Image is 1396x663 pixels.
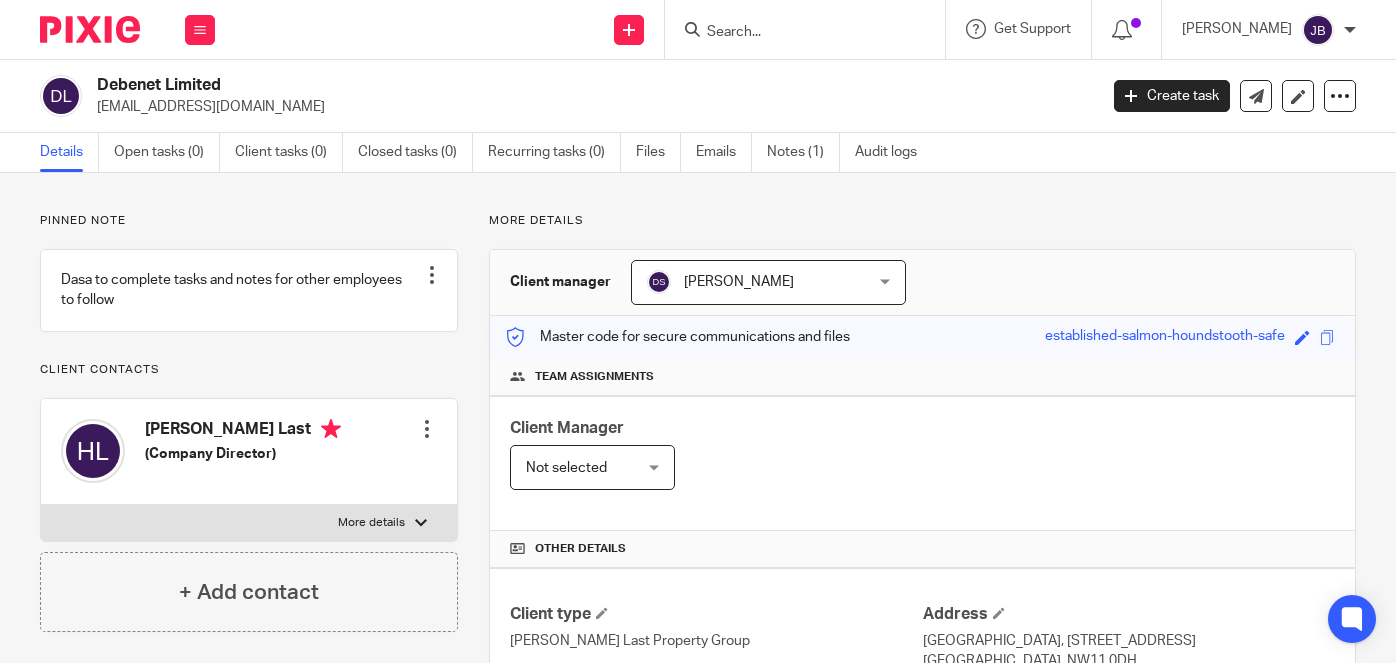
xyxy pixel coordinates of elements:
[40,133,99,172] a: Details
[1182,19,1292,39] p: [PERSON_NAME]
[40,75,82,117] img: svg%3E
[40,213,458,229] p: Pinned note
[636,133,681,172] a: Files
[510,272,611,292] h3: Client manager
[1302,14,1334,46] img: svg%3E
[1114,80,1230,112] a: Create task
[358,133,473,172] a: Closed tasks (0)
[179,577,319,608] h4: + Add contact
[489,213,1356,229] p: More details
[97,75,887,96] h2: Debenet Limited
[510,420,624,436] span: Client Manager
[145,444,341,464] h5: (Company Director)
[114,133,220,172] a: Open tasks (0)
[61,419,125,483] img: svg%3E
[145,419,341,444] h4: [PERSON_NAME] Last
[923,631,1335,651] p: [GEOGRAPHIC_DATA], [STREET_ADDRESS]
[535,369,654,385] span: Team assignments
[40,362,458,378] p: Client contacts
[705,24,885,42] input: Search
[338,515,405,531] p: More details
[855,133,932,172] a: Audit logs
[923,604,1335,625] h4: Address
[647,270,671,294] img: svg%3E
[684,275,794,289] span: [PERSON_NAME]
[488,133,621,172] a: Recurring tasks (0)
[535,541,626,557] span: Other details
[696,133,752,172] a: Emails
[1045,326,1285,349] div: established-salmon-houndstooth-safe
[994,22,1071,36] span: Get Support
[767,133,840,172] a: Notes (1)
[505,327,850,347] p: Master code for secure communications and files
[235,133,343,172] a: Client tasks (0)
[510,631,922,651] p: [PERSON_NAME] Last Property Group
[510,604,922,625] h4: Client type
[97,97,1084,117] p: [EMAIL_ADDRESS][DOMAIN_NAME]
[40,16,140,43] img: Pixie
[321,419,341,439] i: Primary
[526,461,607,475] span: Not selected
